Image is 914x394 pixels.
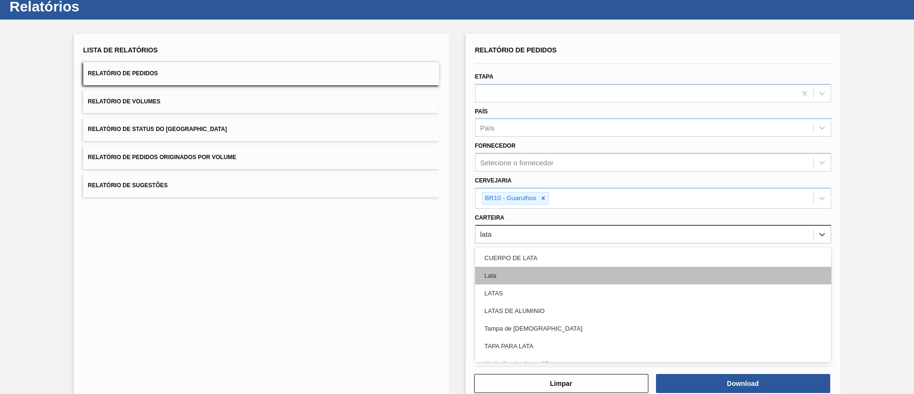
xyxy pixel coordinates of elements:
[475,302,831,320] div: LATAS DE ALUMINIO
[480,159,554,167] div: Selecione o fornecedor
[482,192,538,204] div: BR10 - Guarulhos
[88,154,237,161] span: Relatório de Pedidos Originados por Volume
[475,249,831,267] div: CUERPO DE LATA
[83,146,439,169] button: Relatório de Pedidos Originados por Volume
[88,126,227,132] span: Relatório de Status do [GEOGRAPHIC_DATA]
[88,70,158,77] span: Relatório de Pedidos
[475,73,494,80] label: Etapa
[83,46,158,54] span: Lista de Relatórios
[475,108,488,115] label: País
[475,284,831,302] div: LATAS
[475,46,557,54] span: Relatório de Pedidos
[83,118,439,141] button: Relatório de Status do [GEOGRAPHIC_DATA]
[88,182,168,189] span: Relatório de Sugestões
[475,177,512,184] label: Cervejaria
[83,174,439,197] button: Relatório de Sugestões
[480,124,495,132] div: País
[83,90,439,113] button: Relatório de Volumes
[475,355,831,373] div: Verticalizada - Latas Minas
[475,267,831,284] div: Lata
[475,320,831,337] div: Tampa de [DEMOGRAPHIC_DATA]
[474,374,648,393] button: Limpar
[475,337,831,355] div: TAPA PARA LATA
[656,374,830,393] button: Download
[88,98,160,105] span: Relatório de Volumes
[83,62,439,85] button: Relatório de Pedidos
[10,1,179,12] h1: Relatórios
[475,142,516,149] label: Fornecedor
[475,214,505,221] label: Carteira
